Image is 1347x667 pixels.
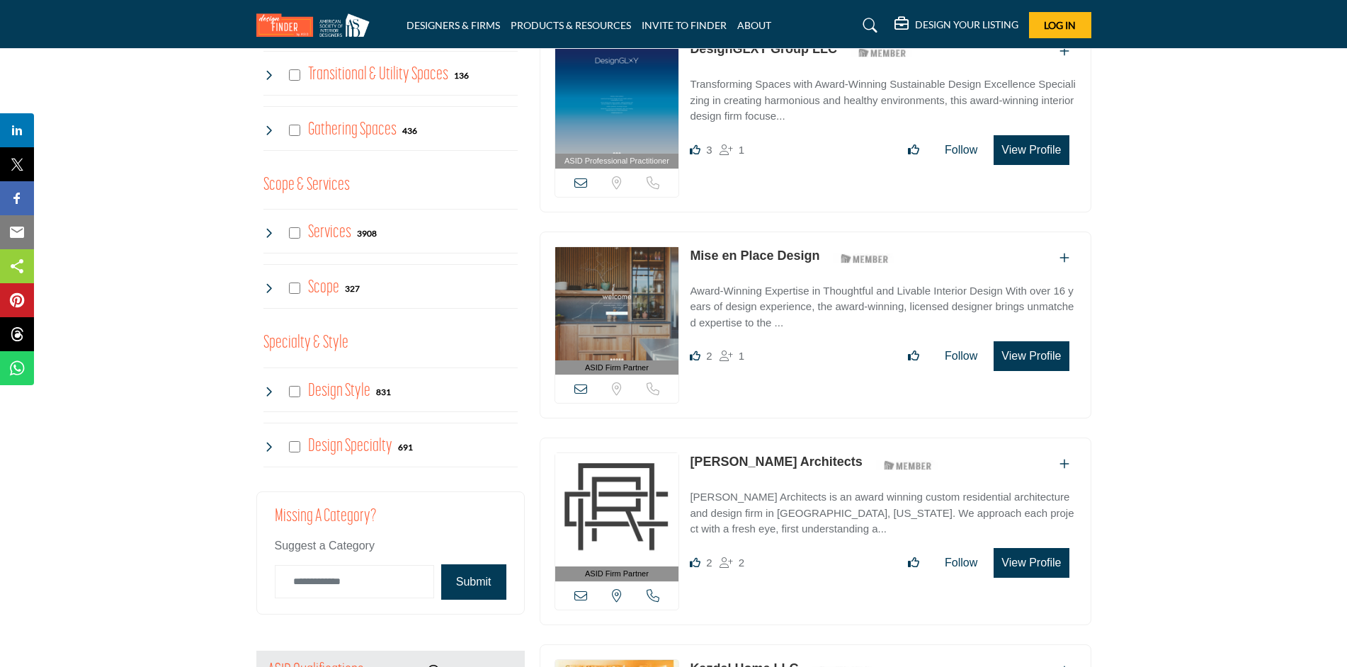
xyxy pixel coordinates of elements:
p: Clark Richardson Architects [690,452,862,472]
h4: Transitional & Utility Spaces: Transitional & Utility Spaces [308,62,448,87]
p: DesignGLXY Group LLC [690,40,837,59]
a: [PERSON_NAME] Architects is an award winning custom residential architecture and design firm in [... [690,481,1076,537]
img: ASID Members Badge Icon [876,456,940,474]
input: Select Gathering Spaces checkbox [289,125,300,136]
b: 327 [345,284,360,294]
img: Clark Richardson Architects [555,453,679,566]
a: Add To List [1059,252,1069,264]
div: 136 Results For Transitional & Utility Spaces [454,69,469,81]
span: 2 [706,350,712,362]
a: DesignGLXY Group LLC [690,42,837,56]
button: Like listing [899,342,928,370]
b: 136 [454,71,469,81]
span: 2 [706,557,712,569]
a: Mise en Place Design [690,249,819,263]
span: Log In [1044,19,1076,31]
h4: Services: Interior and exterior spaces including lighting, layouts, furnishings, accessories, art... [308,220,351,245]
span: ASID Professional Practitioner [564,155,669,167]
h4: Scope: New build or renovation [308,275,339,300]
div: 436 Results For Gathering Spaces [402,124,417,137]
button: Like listing [899,549,928,577]
div: 691 Results For Design Specialty [398,440,413,453]
div: 327 Results For Scope [345,282,360,295]
a: ASID Firm Partner [555,453,679,581]
button: Follow [936,136,987,164]
a: DESIGNERS & FIRMS [407,19,500,31]
button: Scope & Services [263,172,350,199]
h4: Design Style: Styles that range from contemporary to Victorian to meet any aesthetic vision. [308,379,370,404]
input: Select Design Specialty checkbox [289,441,300,452]
span: 1 [739,144,744,156]
div: Followers [720,348,744,365]
i: Likes [690,350,700,361]
img: DesignGLXY Group LLC [555,40,679,154]
span: ASID Firm Partner [585,568,649,580]
a: Add To List [1059,458,1069,470]
h5: DESIGN YOUR LISTING [915,18,1018,31]
b: 691 [398,443,413,452]
span: 2 [739,557,744,569]
b: 831 [376,387,391,397]
p: Award-Winning Expertise in Thoughtful and Livable Interior Design With over 16 years of design ex... [690,283,1076,331]
div: 831 Results For Design Style [376,385,391,398]
a: Search [849,14,887,37]
a: Award-Winning Expertise in Thoughtful and Livable Interior Design With over 16 years of design ex... [690,275,1076,331]
a: Transforming Spaces with Award-Winning Sustainable Design Excellence Specializing in creating har... [690,68,1076,125]
p: Mise en Place Design [690,246,819,266]
h4: Design Specialty: Sustainable, accessible, health-promoting, neurodiverse-friendly, age-in-place,... [308,434,392,459]
img: ASID Members Badge Icon [851,43,914,61]
b: 3908 [357,229,377,239]
button: Follow [936,549,987,577]
img: ASID Members Badge Icon [833,250,897,268]
button: Specialty & Style [263,330,348,357]
input: Select Design Style checkbox [289,386,300,397]
div: Followers [720,554,744,571]
button: Follow [936,342,987,370]
input: Select Scope checkbox [289,283,300,294]
a: [PERSON_NAME] Architects [690,455,862,469]
button: View Profile [994,548,1069,578]
div: Followers [720,142,744,159]
a: ASID Firm Partner [555,247,679,375]
span: Suggest a Category [275,540,375,552]
h4: Gathering Spaces: Gathering Spaces [308,118,397,142]
span: ASID Firm Partner [585,362,649,374]
p: [PERSON_NAME] Architects is an award winning custom residential architecture and design firm in [... [690,489,1076,537]
i: Likes [690,144,700,155]
span: 1 [739,350,744,362]
button: Submit [441,564,506,600]
b: 436 [402,126,417,136]
img: Site Logo [256,13,377,37]
a: PRODUCTS & RESOURCES [511,19,631,31]
button: View Profile [994,135,1069,165]
p: Transforming Spaces with Award-Winning Sustainable Design Excellence Specializing in creating har... [690,76,1076,125]
button: Like listing [899,136,928,164]
img: Mise en Place Design [555,247,679,360]
h2: Missing a Category? [275,506,506,537]
a: ABOUT [737,19,771,31]
input: Select Services checkbox [289,227,300,239]
a: ASID Professional Practitioner [555,40,679,169]
a: Add To List [1059,45,1069,57]
div: DESIGN YOUR LISTING [894,17,1018,34]
input: Select Transitional & Utility Spaces checkbox [289,69,300,81]
span: 3 [706,144,712,156]
a: INVITE TO FINDER [642,19,727,31]
div: 3908 Results For Services [357,227,377,239]
input: Category Name [275,565,434,598]
i: Likes [690,557,700,568]
button: Log In [1029,12,1091,38]
button: View Profile [994,341,1069,371]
